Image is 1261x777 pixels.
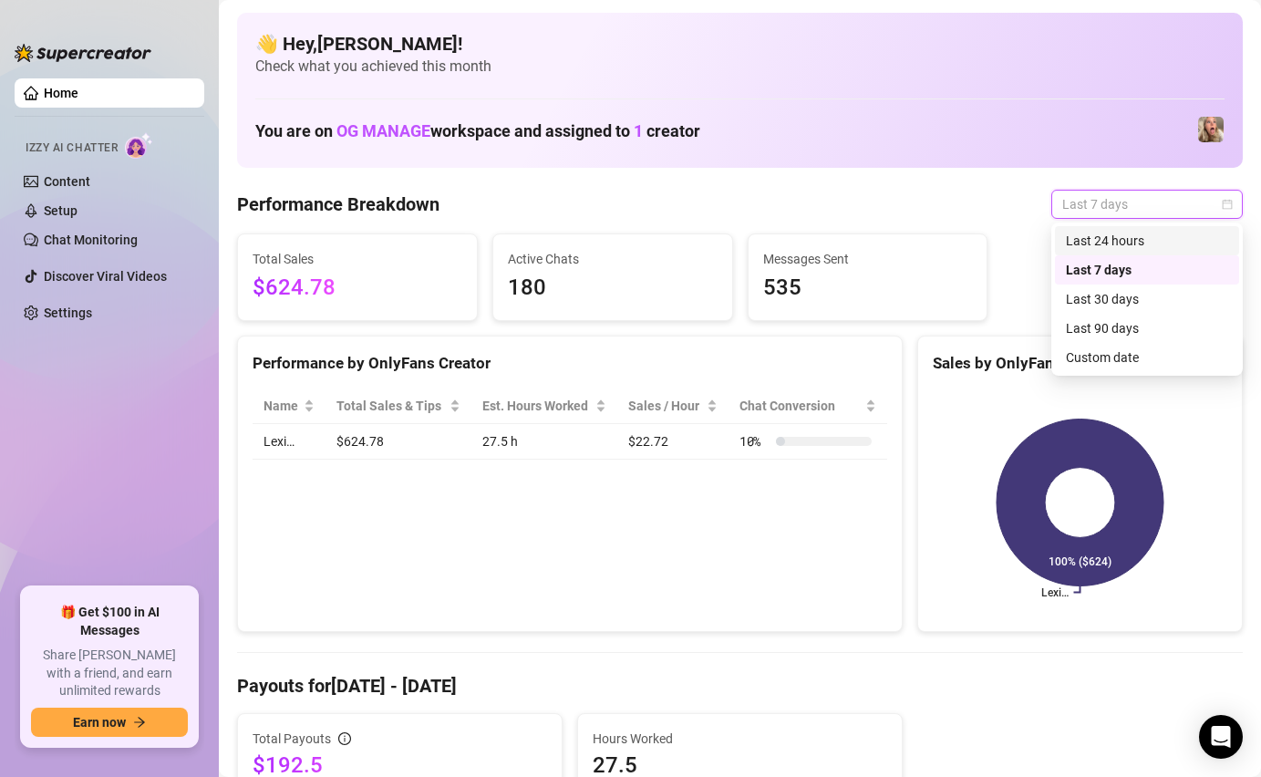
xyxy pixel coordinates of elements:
[1066,289,1228,309] div: Last 30 days
[1055,226,1239,255] div: Last 24 hours
[44,86,78,100] a: Home
[326,388,471,424] th: Total Sales & Tips
[482,396,593,416] div: Est. Hours Worked
[255,31,1225,57] h4: 👋 Hey, [PERSON_NAME] !
[1055,285,1239,314] div: Last 30 days
[44,174,90,189] a: Content
[739,431,769,451] span: 10 %
[253,424,326,460] td: Lexi…
[471,424,618,460] td: 27.5 h
[255,121,700,141] h1: You are on workspace and assigned to creator
[1055,314,1239,343] div: Last 90 days
[125,132,153,159] img: AI Chatter
[763,271,973,306] span: 535
[253,271,462,306] span: $624.78
[253,729,331,749] span: Total Payouts
[1066,347,1228,368] div: Custom date
[336,121,430,140] span: OG MANAGE
[763,249,973,269] span: Messages Sent
[264,396,300,416] span: Name
[1066,318,1228,338] div: Last 90 days
[1041,586,1069,599] text: Lexi…
[326,424,471,460] td: $624.78
[31,647,188,700] span: Share [PERSON_NAME] with a friend, and earn unlimited rewards
[44,203,78,218] a: Setup
[1199,715,1243,759] div: Open Intercom Messenger
[133,716,146,729] span: arrow-right
[253,249,462,269] span: Total Sales
[1062,191,1232,218] span: Last 7 days
[617,388,728,424] th: Sales / Hour
[336,396,446,416] span: Total Sales & Tips
[44,269,167,284] a: Discover Viral Videos
[729,388,887,424] th: Chat Conversion
[73,715,126,730] span: Earn now
[1222,199,1233,210] span: calendar
[1055,343,1239,372] div: Custom date
[31,708,188,737] button: Earn nowarrow-right
[508,271,718,306] span: 180
[15,44,151,62] img: logo-BBDzfeDw.svg
[44,233,138,247] a: Chat Monitoring
[933,351,1227,376] div: Sales by OnlyFans Creator
[617,424,728,460] td: $22.72
[1198,117,1224,142] img: Lexi
[26,140,118,157] span: Izzy AI Chatter
[237,192,439,217] h4: Performance Breakdown
[253,388,326,424] th: Name
[739,396,862,416] span: Chat Conversion
[237,673,1243,699] h4: Payouts for [DATE] - [DATE]
[1066,231,1228,251] div: Last 24 hours
[634,121,643,140] span: 1
[255,57,1225,77] span: Check what you achieved this month
[508,249,718,269] span: Active Chats
[1055,255,1239,285] div: Last 7 days
[593,729,887,749] span: Hours Worked
[31,604,188,639] span: 🎁 Get $100 in AI Messages
[1066,260,1228,280] div: Last 7 days
[628,396,702,416] span: Sales / Hour
[44,306,92,320] a: Settings
[253,351,887,376] div: Performance by OnlyFans Creator
[338,732,351,745] span: info-circle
